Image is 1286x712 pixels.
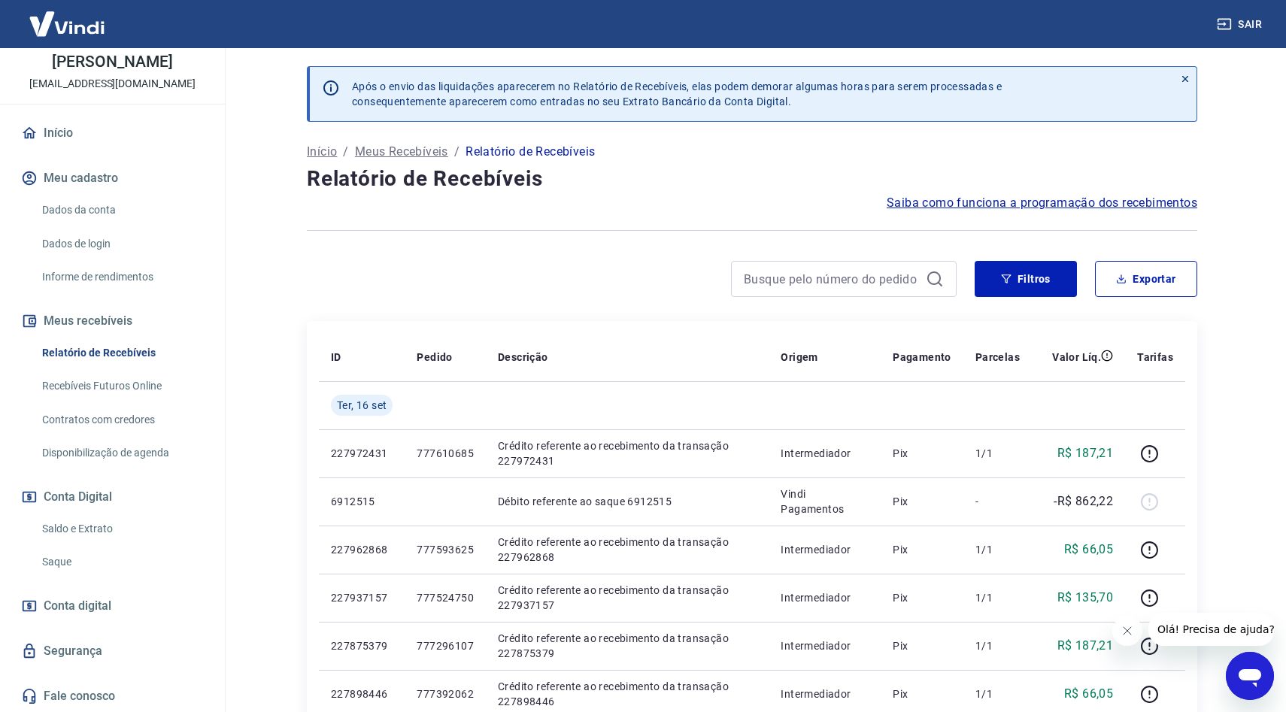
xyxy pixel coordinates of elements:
a: Dados da conta [36,195,207,226]
p: Intermediador [781,590,869,605]
p: Parcelas [975,350,1020,365]
p: -R$ 862,22 [1054,492,1113,511]
p: Pix [893,542,951,557]
p: Após o envio das liquidações aparecerem no Relatório de Recebíveis, elas podem demorar algumas ho... [352,79,1002,109]
iframe: Close message [1112,616,1142,646]
a: Início [18,117,207,150]
button: Filtros [975,261,1077,297]
img: Vindi [18,1,116,47]
p: Pagamento [893,350,951,365]
p: Vindi Pagamentos [781,486,869,517]
p: R$ 66,05 [1064,685,1113,703]
a: Recebíveis Futuros Online [36,371,207,401]
p: Origem [781,350,817,365]
button: Meu cadastro [18,162,207,195]
span: Conta digital [44,595,111,617]
p: 6912515 [331,494,393,509]
a: Dados de login [36,229,207,259]
p: R$ 187,21 [1057,637,1114,655]
button: Conta Digital [18,480,207,514]
p: Pix [893,494,951,509]
p: 1/1 [975,542,1020,557]
button: Meus recebíveis [18,304,207,338]
p: Pix [893,686,951,701]
a: Disponibilização de agenda [36,438,207,468]
p: [PERSON_NAME] [52,54,172,70]
p: R$ 187,21 [1057,444,1114,462]
p: 777593625 [417,542,474,557]
input: Busque pelo número do pedido [744,268,920,290]
p: ID [331,350,341,365]
p: - [975,494,1020,509]
button: Sair [1214,11,1268,38]
p: Intermediador [781,542,869,557]
a: Segurança [18,635,207,668]
a: Saque [36,547,207,577]
p: [EMAIL_ADDRESS][DOMAIN_NAME] [29,76,196,92]
a: Relatório de Recebíveis [36,338,207,368]
p: 227972431 [331,446,393,461]
p: 777524750 [417,590,474,605]
a: Saiba como funciona a programação dos recebimentos [887,194,1197,212]
p: 777296107 [417,638,474,653]
p: R$ 135,70 [1057,589,1114,607]
a: Contratos com credores [36,404,207,435]
p: 1/1 [975,638,1020,653]
p: Crédito referente ao recebimento da transação 227937157 [498,583,757,613]
p: Intermediador [781,686,869,701]
p: 1/1 [975,686,1020,701]
p: 777610685 [417,446,474,461]
a: Conta digital [18,589,207,623]
p: Débito referente ao saque 6912515 [498,494,757,509]
p: Intermediador [781,638,869,653]
p: Pix [893,590,951,605]
p: 1/1 [975,590,1020,605]
p: Crédito referente ao recebimento da transação 227962868 [498,535,757,565]
a: Informe de rendimentos [36,262,207,292]
h4: Relatório de Recebíveis [307,164,1197,194]
p: Pedido [417,350,452,365]
p: Intermediador [781,446,869,461]
p: 227898446 [331,686,393,701]
p: Crédito referente ao recebimento da transação 227875379 [498,631,757,661]
p: Crédito referente ao recebimento da transação 227972431 [498,438,757,468]
p: / [454,143,460,161]
p: Descrição [498,350,548,365]
p: Valor Líq. [1052,350,1101,365]
p: 777392062 [417,686,474,701]
p: R$ 66,05 [1064,541,1113,559]
iframe: Button to launch messaging window [1226,652,1274,700]
span: Olá! Precisa de ajuda? [9,11,126,23]
a: Saldo e Extrato [36,514,207,544]
p: 227875379 [331,638,393,653]
a: Meus Recebíveis [355,143,448,161]
p: Tarifas [1137,350,1173,365]
iframe: Message from company [1148,613,1274,646]
p: 227962868 [331,542,393,557]
p: Pix [893,638,951,653]
p: Pix [893,446,951,461]
span: Ter, 16 set [337,398,387,413]
p: / [343,143,348,161]
a: Início [307,143,337,161]
p: Crédito referente ao recebimento da transação 227898446 [498,679,757,709]
p: 1/1 [975,446,1020,461]
p: Relatório de Recebíveis [466,143,595,161]
p: 227937157 [331,590,393,605]
button: Exportar [1095,261,1197,297]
